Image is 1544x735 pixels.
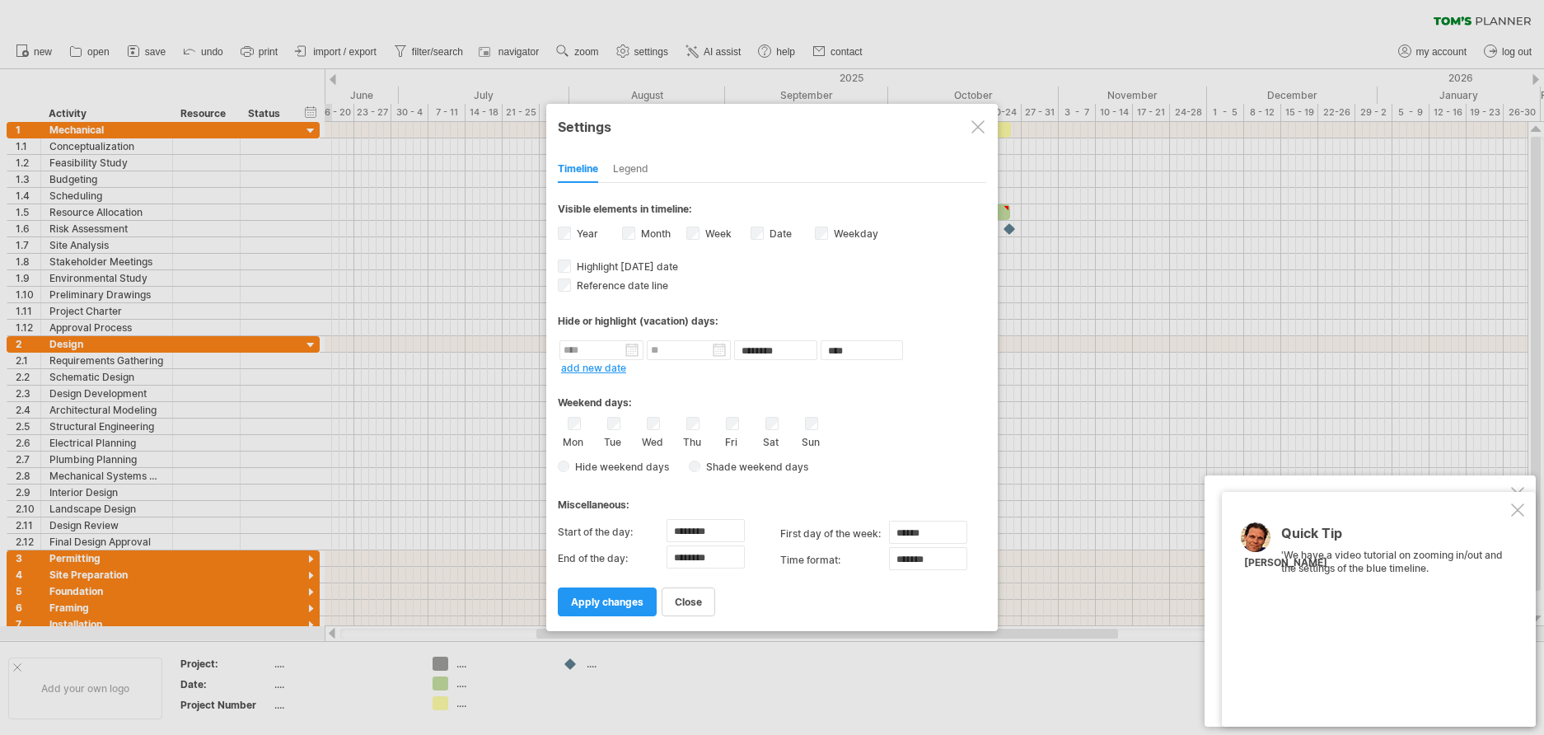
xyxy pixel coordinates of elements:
[1244,556,1327,570] div: [PERSON_NAME]
[558,588,657,616] a: apply changes
[613,157,648,183] div: Legend
[558,545,667,572] label: End of the day:
[780,547,889,573] label: Time format:
[571,596,643,608] span: apply changes
[830,227,878,240] label: Weekday
[721,433,742,448] label: Fri
[638,227,671,240] label: Month
[558,483,986,515] div: Miscellaneous:
[558,519,667,545] label: Start of the day:
[766,227,792,240] label: Date
[760,433,781,448] label: Sat
[558,203,986,220] div: Visible elements in timeline:
[561,362,626,374] a: add new date
[800,433,821,448] label: Sun
[573,279,668,292] span: Reference date line
[642,433,662,448] label: Wed
[675,596,702,608] span: close
[700,461,808,473] span: Shade weekend days
[563,433,583,448] label: Mon
[569,461,669,473] span: Hide weekend days
[1224,490,1508,507] div: [PERSON_NAME]'s AI-assistant
[573,260,678,273] span: Highlight [DATE] date
[681,433,702,448] label: Thu
[573,227,598,240] label: Year
[558,111,986,141] div: Settings
[702,227,732,240] label: Week
[1281,527,1508,549] div: Quick Tip
[558,157,598,183] div: Timeline
[602,433,623,448] label: Tue
[558,381,986,413] div: Weekend days:
[780,521,889,547] label: first day of the week:
[558,315,986,327] div: Hide or highlight (vacation) days:
[662,588,715,616] a: close
[1281,527,1508,696] div: 'We have a video tutorial on zooming in/out and the settings of the blue timeline.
